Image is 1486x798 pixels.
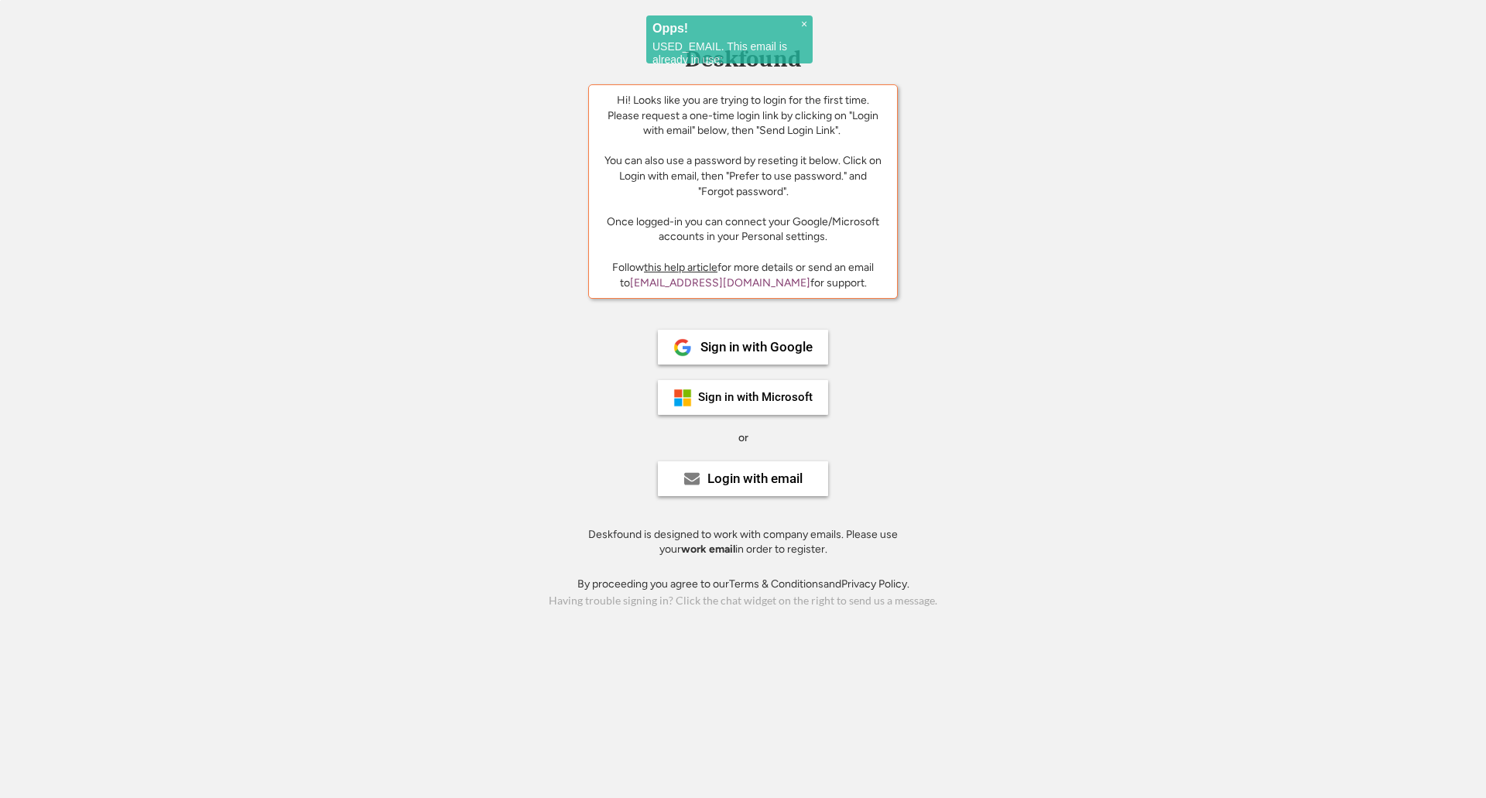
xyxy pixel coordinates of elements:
[738,430,748,446] div: or
[630,276,810,289] a: [EMAIL_ADDRESS][DOMAIN_NAME]
[841,577,909,591] a: Privacy Policy.
[673,389,692,407] img: ms-symbollockup_mssymbol_19.png
[681,543,735,556] strong: work email
[601,260,885,290] div: Follow for more details or send an email to for support.
[569,527,917,557] div: Deskfound is designed to work with company emails. Please use your in order to register.
[652,40,806,93] p: USED_EMAIL. This email is already in use: [EMAIL_ADDRESS][DOMAIN_NAME]
[707,472,803,485] div: Login with email
[644,261,717,274] a: this help article
[801,18,807,31] span: ×
[729,577,823,591] a: Terms & Conditions
[601,93,885,245] div: Hi! Looks like you are trying to login for the first time. Please request a one-time login link b...
[698,392,813,403] div: Sign in with Microsoft
[673,338,692,357] img: 1024px-Google__G__Logo.svg.png
[652,22,806,35] h2: Opps!
[577,577,909,592] div: By proceeding you agree to our and
[700,341,813,354] div: Sign in with Google
[677,47,809,71] div: Deskfound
